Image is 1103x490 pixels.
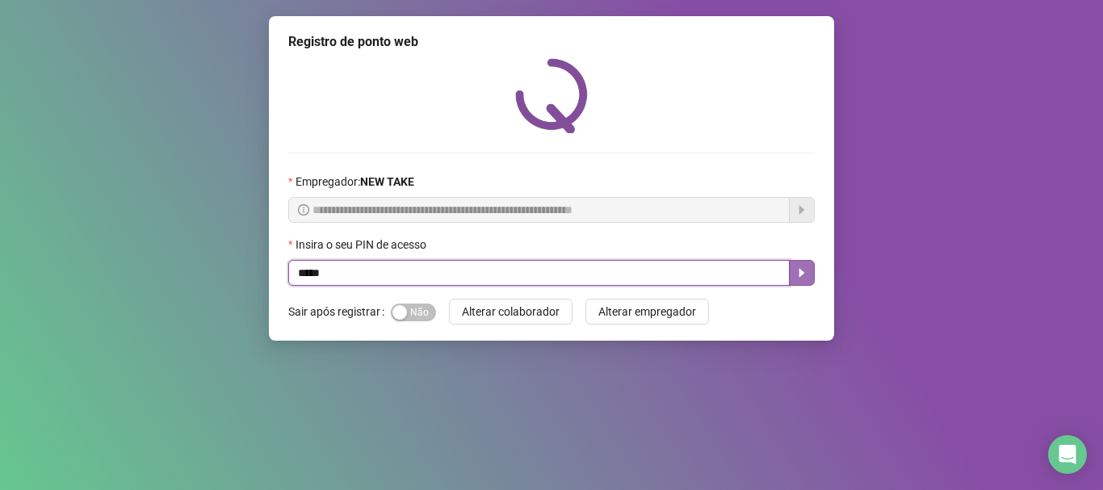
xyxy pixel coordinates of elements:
span: info-circle [298,204,309,216]
div: Registro de ponto web [288,32,815,52]
span: Empregador : [296,173,414,191]
img: QRPoint [515,58,588,133]
div: Open Intercom Messenger [1048,435,1087,474]
span: Alterar empregador [598,303,696,320]
label: Insira o seu PIN de acesso [288,236,437,253]
span: Alterar colaborador [462,303,560,320]
strong: NEW TAKE [360,175,414,188]
span: caret-right [795,266,808,279]
button: Alterar colaborador [449,299,572,325]
label: Sair após registrar [288,299,391,325]
button: Alterar empregador [585,299,709,325]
